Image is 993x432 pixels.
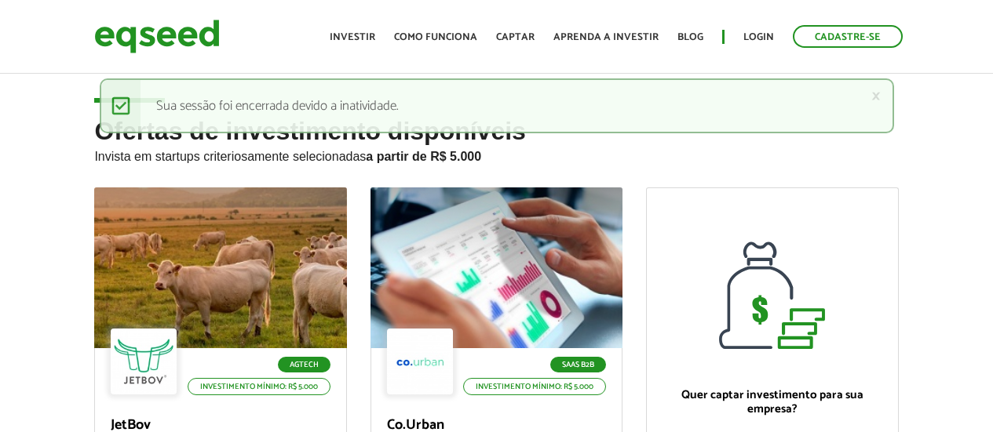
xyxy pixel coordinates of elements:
[188,378,330,395] p: Investimento mínimo: R$ 5.000
[94,118,898,187] h2: Ofertas de investimento disponíveis
[278,357,330,372] p: Agtech
[94,16,220,57] img: EqSeed
[394,32,477,42] a: Como funciona
[553,32,659,42] a: Aprenda a investir
[100,78,894,133] div: Sua sessão foi encerrada devido a inatividade.
[463,378,606,395] p: Investimento mínimo: R$ 5.000
[793,25,903,48] a: Cadastre-se
[366,150,481,163] strong: a partir de R$ 5.000
[663,388,882,416] p: Quer captar investimento para sua empresa?
[743,32,774,42] a: Login
[94,145,898,164] p: Invista em startups criteriosamente selecionadas
[871,88,881,104] a: ×
[330,32,375,42] a: Investir
[496,32,535,42] a: Captar
[677,32,703,42] a: Blog
[550,357,606,372] p: SaaS B2B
